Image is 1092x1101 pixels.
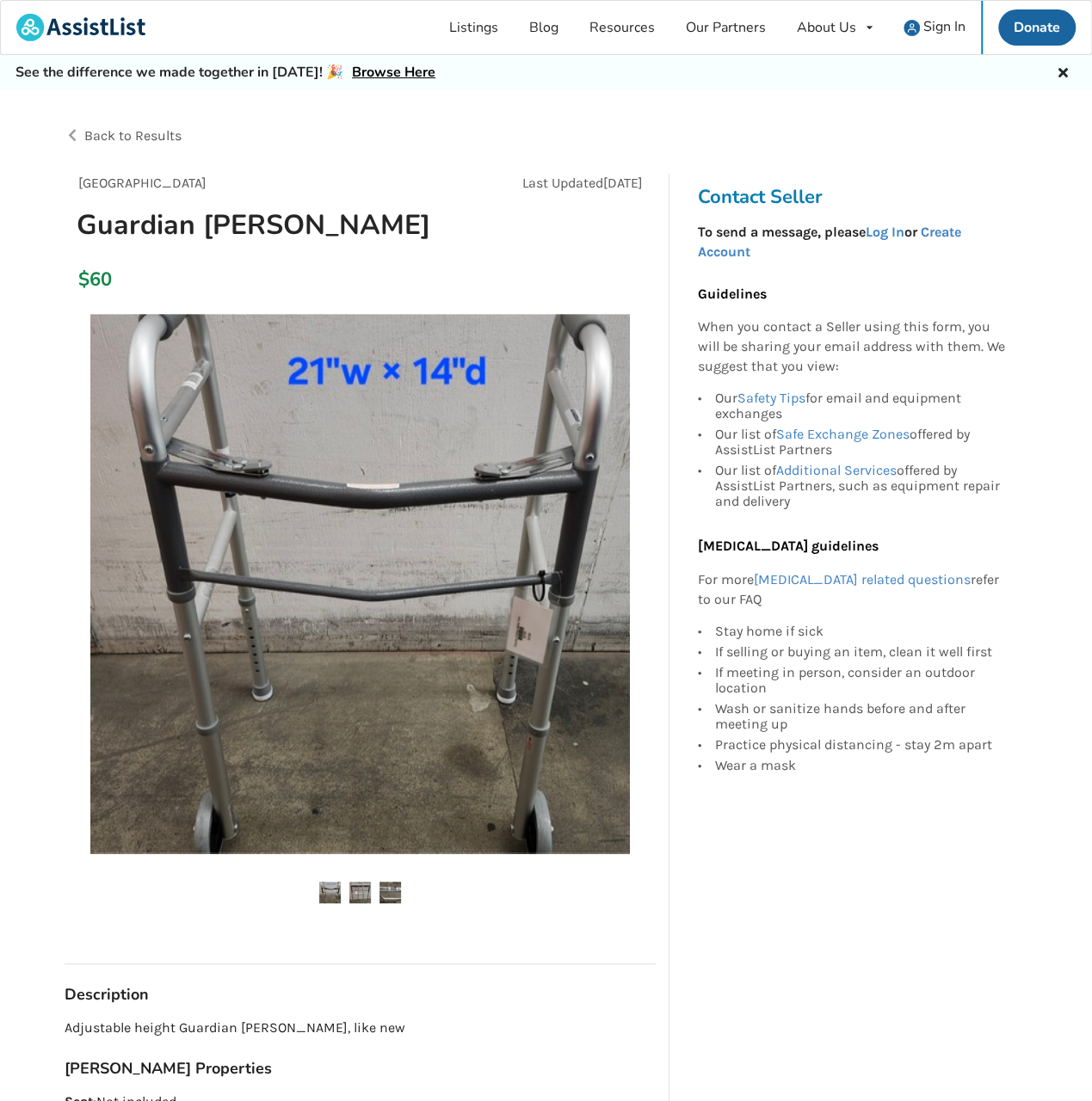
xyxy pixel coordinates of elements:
[78,268,88,292] div: $60
[697,286,766,302] b: Guidelines
[697,224,960,260] a: Create Account
[797,21,856,34] div: About Us
[714,662,1005,698] div: If meeting in person, consider an outdoor location
[998,9,1076,46] a: Donate
[574,1,670,54] a: Resources
[434,1,514,54] a: Listings
[714,460,1005,509] div: Our list of offered by AssistList Partners, such as equipment repair and delivery
[775,426,909,442] a: Safe Exchange Zones
[379,882,401,903] img: guardian walker-walker-mobility-vancouver-assistlist-listing
[775,462,896,478] a: Additional Services
[888,1,981,54] a: user icon Sign In
[697,538,878,554] b: [MEDICAL_DATA] guidelines
[63,207,470,243] h1: Guardian [PERSON_NAME]
[78,175,207,191] span: [GEOGRAPHIC_DATA]
[923,17,966,36] span: Sign In
[65,1018,656,1038] p: Adjustable height Guardian [PERSON_NAME], like new
[714,755,1005,773] div: Wear a mask
[697,185,1014,209] h3: Contact Seller
[714,698,1005,735] div: Wash or sanitize hands before and after meeting up
[15,64,435,82] h5: See the difference we made together in [DATE]! 🎉
[670,1,781,54] a: Our Partners
[737,390,805,406] a: Safety Tips
[84,127,182,144] span: Back to Results
[65,1059,656,1079] h3: [PERSON_NAME] Properties
[349,882,371,903] img: guardian walker-walker-mobility-vancouver-assistlist-listing
[602,175,642,191] span: [DATE]
[16,14,145,41] img: assistlist-logo
[865,224,904,240] a: Log In
[904,20,920,36] img: user icon
[514,1,574,54] a: Blog
[319,882,341,903] img: guardian walker-walker-mobility-vancouver-assistlist-listing
[521,175,602,191] span: Last Updated
[714,735,1005,755] div: Practice physical distancing - stay 2m apart
[697,570,1005,610] p: For more refer to our FAQ
[697,224,960,260] strong: To send a message, please or
[714,424,1005,460] div: Our list of offered by AssistList Partners
[714,624,1005,642] div: Stay home if sick
[697,317,1005,377] p: When you contact a Seller using this form, you will be sharing your email address with them. We s...
[65,985,656,1005] h3: Description
[714,391,1005,424] div: Our for email and equipment exchanges
[714,642,1005,662] div: If selling or buying an item, clean it well first
[753,571,970,587] a: [MEDICAL_DATA] related questions
[352,63,435,82] a: Browse Here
